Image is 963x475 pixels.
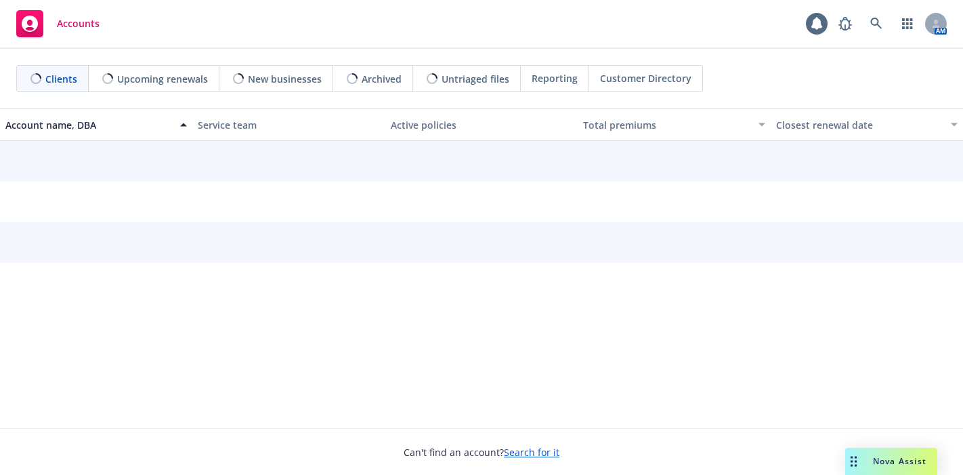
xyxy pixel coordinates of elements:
button: Active policies [385,108,578,141]
a: Accounts [11,5,105,43]
button: Nova Assist [845,448,937,475]
div: Closest renewal date [776,118,943,132]
button: Closest renewal date [771,108,963,141]
span: Can't find an account? [404,445,559,459]
button: Service team [192,108,385,141]
span: New businesses [248,72,322,86]
a: Report a Bug [832,10,859,37]
a: Search for it [504,446,559,459]
span: Reporting [532,71,578,85]
span: Nova Assist [873,455,926,467]
button: Total premiums [578,108,770,141]
div: Drag to move [845,448,862,475]
div: Service team [198,118,379,132]
span: Archived [362,72,402,86]
a: Switch app [894,10,921,37]
div: Total premiums [583,118,750,132]
div: Active policies [391,118,572,132]
span: Accounts [57,18,100,29]
div: Account name, DBA [5,118,172,132]
span: Customer Directory [600,71,691,85]
span: Clients [45,72,77,86]
a: Search [863,10,890,37]
span: Untriaged files [442,72,509,86]
span: Upcoming renewals [117,72,208,86]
